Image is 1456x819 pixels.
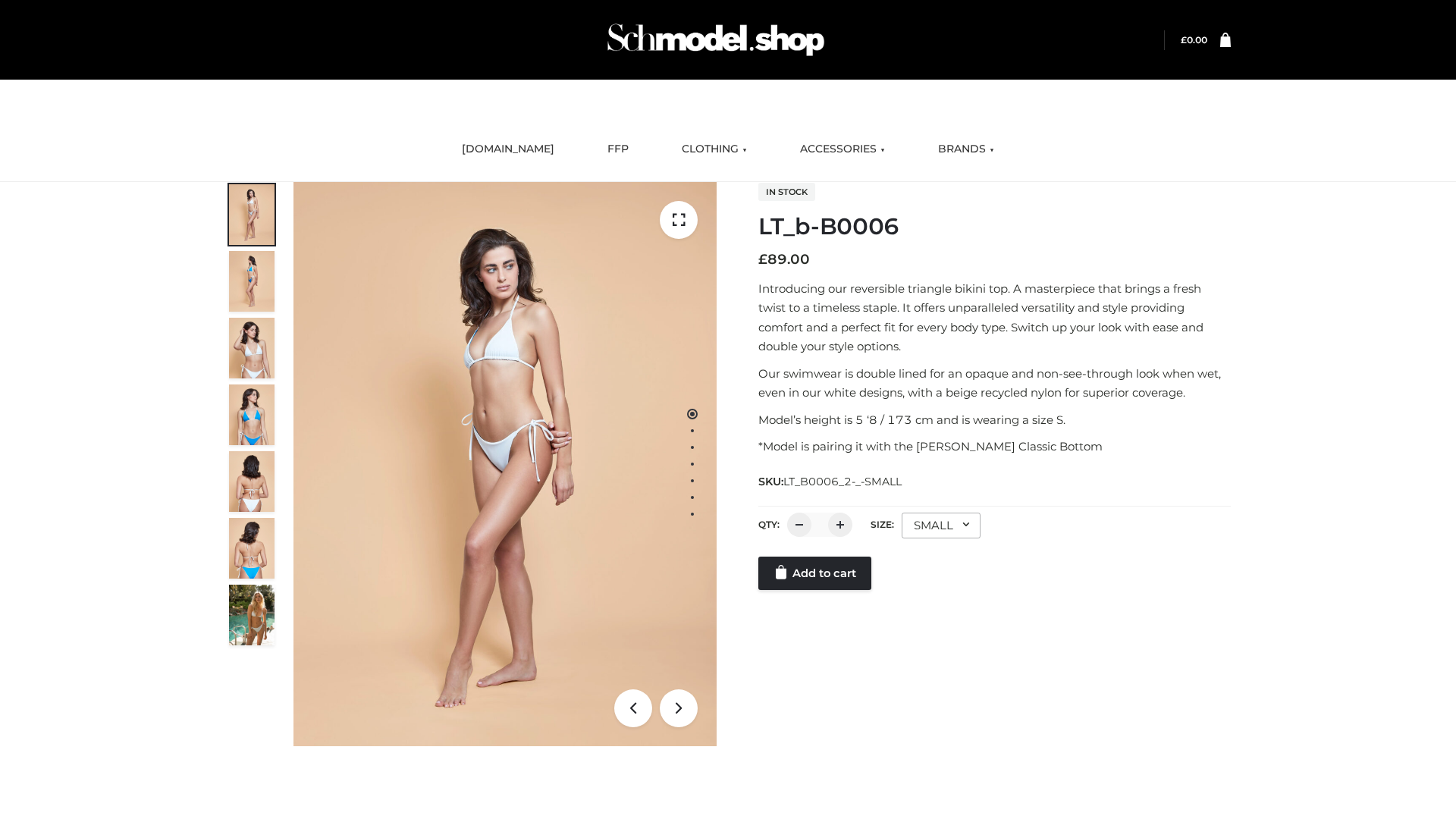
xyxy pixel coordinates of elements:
label: QTY: [758,519,780,530]
label: Size: [871,519,894,530]
img: ArielClassicBikiniTop_CloudNine_AzureSky_OW114ECO_8-scaled.jpg [229,518,275,579]
span: SKU: [758,472,903,491]
span: £ [758,251,767,268]
p: *Model is pairing it with the [PERSON_NAME] Classic Bottom [758,437,1231,457]
div: SMALL [902,513,981,538]
bdi: 89.00 [758,251,810,268]
a: FFP [596,133,640,166]
bdi: 0.00 [1181,34,1207,45]
a: ACCESSORIES [789,133,896,166]
a: [DOMAIN_NAME] [450,133,566,166]
img: Arieltop_CloudNine_AzureSky2.jpg [229,585,275,645]
img: ArielClassicBikiniTop_CloudNine_AzureSky_OW114ECO_1-scaled.jpg [229,184,275,245]
span: LT_B0006_2-_-SMALL [783,475,902,488]
p: Our swimwear is double lined for an opaque and non-see-through look when wet, even in our white d... [758,364,1231,403]
p: Model’s height is 5 ‘8 / 173 cm and is wearing a size S. [758,410,1231,430]
img: ArielClassicBikiniTop_CloudNine_AzureSky_OW114ECO_4-scaled.jpg [229,384,275,445]
img: ArielClassicBikiniTop_CloudNine_AzureSky_OW114ECO_1 [293,182,717,746]
span: In stock [758,183,815,201]
a: BRANDS [927,133,1006,166]
img: ArielClassicBikiniTop_CloudNine_AzureSky_OW114ECO_2-scaled.jpg [229,251,275,312]
img: ArielClassicBikiniTop_CloudNine_AzureSky_OW114ECO_3-scaled.jpg [229,318,275,378]
a: £0.00 [1181,34,1207,45]
a: Add to cart [758,557,871,590]
span: £ [1181,34,1187,45]
p: Introducing our reversible triangle bikini top. A masterpiece that brings a fresh twist to a time... [758,279,1231,356]
a: CLOTHING [670,133,758,166]
h1: LT_b-B0006 [758,213,1231,240]
img: Schmodel Admin 964 [602,10,830,70]
img: ArielClassicBikiniTop_CloudNine_AzureSky_OW114ECO_7-scaled.jpg [229,451,275,512]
